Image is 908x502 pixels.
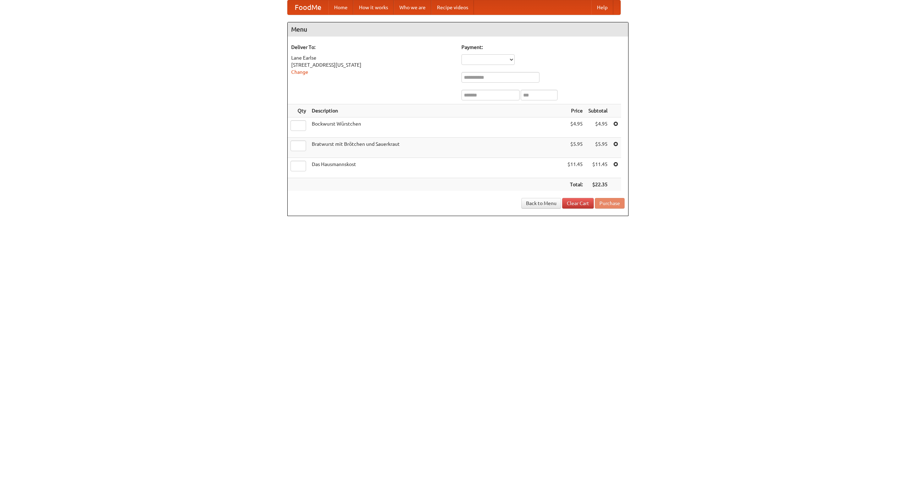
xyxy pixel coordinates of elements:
[562,198,594,209] a: Clear Cart
[565,138,586,158] td: $5.95
[461,44,625,51] h5: Payment:
[291,61,454,68] div: [STREET_ADDRESS][US_STATE]
[565,158,586,178] td: $11.45
[565,104,586,117] th: Price
[309,104,565,117] th: Description
[586,178,610,191] th: $22.35
[309,158,565,178] td: Das Hausmannskost
[431,0,474,15] a: Recipe videos
[586,104,610,117] th: Subtotal
[288,22,628,37] h4: Menu
[291,54,454,61] div: Lane Earlse
[595,198,625,209] button: Purchase
[586,117,610,138] td: $4.95
[565,117,586,138] td: $4.95
[291,44,454,51] h5: Deliver To:
[328,0,353,15] a: Home
[288,104,309,117] th: Qty
[309,138,565,158] td: Bratwurst mit Brötchen und Sauerkraut
[288,0,328,15] a: FoodMe
[291,69,308,75] a: Change
[586,158,610,178] td: $11.45
[586,138,610,158] td: $5.95
[591,0,613,15] a: Help
[521,198,561,209] a: Back to Menu
[565,178,586,191] th: Total:
[353,0,394,15] a: How it works
[394,0,431,15] a: Who we are
[309,117,565,138] td: Bockwurst Würstchen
